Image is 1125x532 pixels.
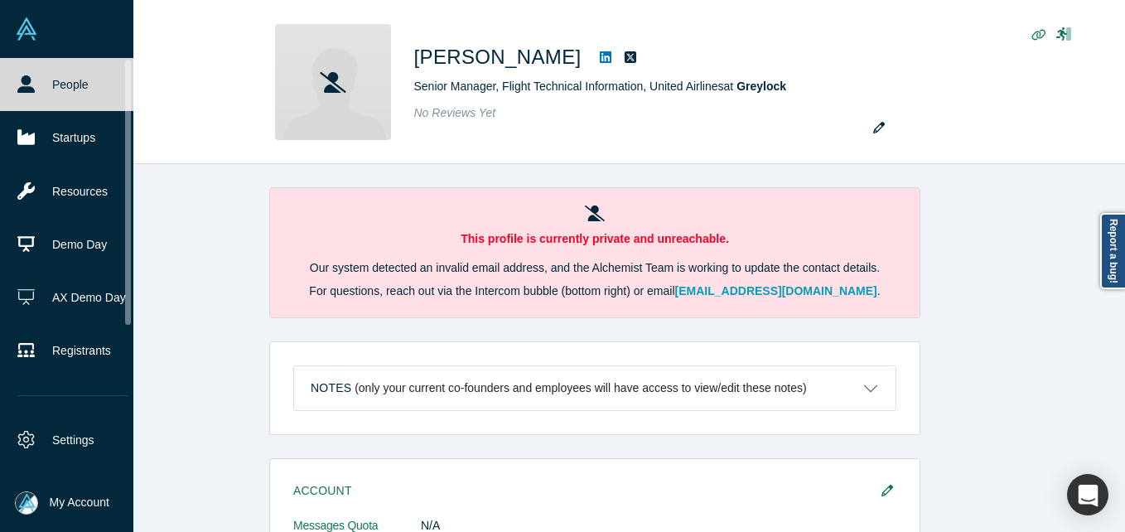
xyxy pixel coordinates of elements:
[675,284,877,297] a: [EMAIL_ADDRESS][DOMAIN_NAME]
[15,491,109,515] button: My Account
[355,381,807,395] p: (only your current co-founders and employees will have access to view/edit these notes)
[311,380,351,397] h3: Notes
[293,283,896,300] p: For questions, reach out via the Intercom bubble (bottom right) or email .
[293,230,896,248] p: This profile is currently private and unreachable.
[293,482,873,500] h3: Account
[1100,213,1125,289] a: Report a bug!
[414,42,582,72] h1: [PERSON_NAME]
[293,259,896,277] p: Our system detected an invalid email address, and the Alchemist Team is working to update the con...
[15,17,38,41] img: Alchemist Vault Logo
[736,80,786,93] a: Greylock
[50,494,109,511] span: My Account
[414,80,787,93] span: Senior Manager, Flight Technical Information, United Airlines at
[294,366,896,410] button: Notes (only your current co-founders and employees will have access to view/edit these notes)
[414,106,496,119] span: No Reviews Yet
[15,491,38,515] img: Mia Scott's Account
